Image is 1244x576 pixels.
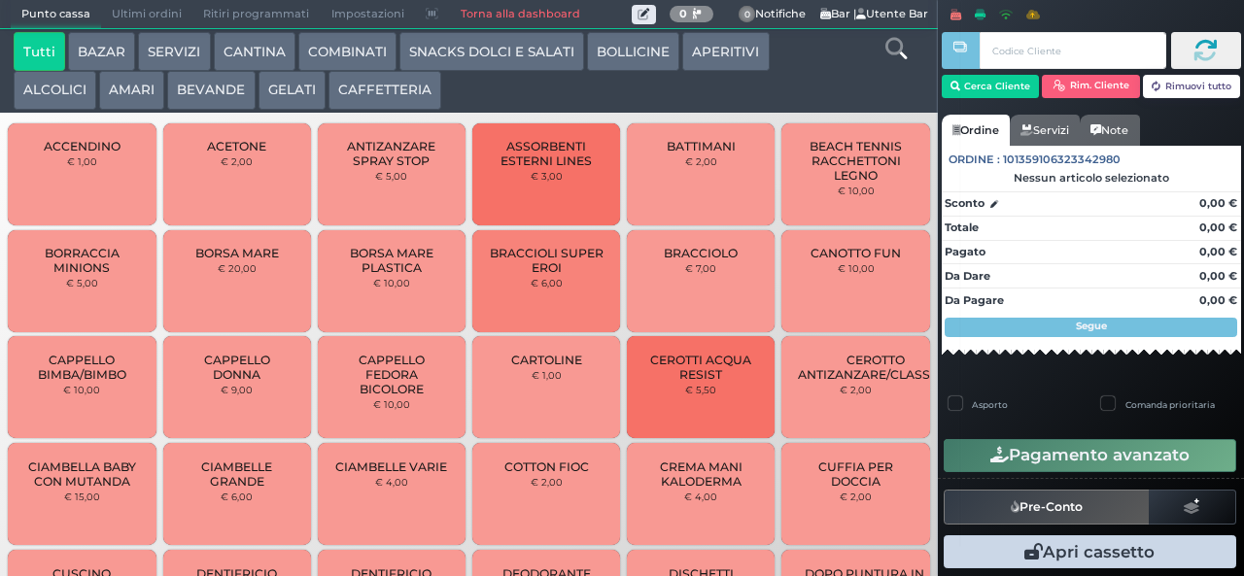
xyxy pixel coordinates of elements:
a: Torna alla dashboard [449,1,590,28]
small: € 2,00 [840,491,872,502]
span: CAPPELLO FEDORA BICOLORE [334,353,450,396]
small: € 2,00 [840,384,872,395]
strong: Da Pagare [945,293,1004,307]
span: BRACCIOLO [664,246,738,260]
span: BORRACCIA MINIONS [24,246,140,275]
small: € 4,00 [684,491,717,502]
span: CAPPELLO DONNA [179,353,294,382]
small: € 5,50 [685,384,716,395]
b: 0 [679,7,687,20]
strong: Pagato [945,245,985,258]
small: € 4,00 [375,476,408,488]
small: € 6,00 [531,277,563,288]
button: Tutti [14,32,65,71]
button: Rimuovi tutto [1143,75,1241,98]
span: CANOTTO FUN [811,246,901,260]
span: BEACH TENNIS RACCHETTONI LEGNO [798,139,914,183]
a: Servizi [1010,115,1080,146]
span: CREMA MANI KALODERMA [643,459,759,489]
small: € 5,00 [375,170,407,182]
span: COTTON FIOC [504,459,589,474]
button: Cerca Cliente [942,75,1040,98]
span: CAPPELLO BIMBA/BIMBO [24,353,140,382]
small: € 7,00 [685,262,716,274]
button: APERITIVI [682,32,769,71]
span: ASSORBENTI ESTERNI LINES [489,139,605,168]
button: GELATI [259,71,326,110]
small: € 3,00 [531,170,563,182]
div: Nessun articolo selezionato [942,171,1241,185]
button: SNACKS DOLCI E SALATI [399,32,584,71]
label: Asporto [972,398,1008,411]
strong: 0,00 € [1199,293,1237,307]
small: € 6,00 [221,491,253,502]
small: € 2,00 [685,155,717,167]
button: ALCOLICI [14,71,96,110]
span: CIAMBELLA BABY CON MUTANDA [24,459,140,489]
small: € 15,00 [64,491,100,502]
button: COMBINATI [298,32,397,71]
strong: 0,00 € [1199,269,1237,283]
span: BORSA MARE PLASTICA [334,246,450,275]
small: € 2,00 [531,476,563,488]
span: CARTOLINE [511,353,582,367]
button: BEVANDE [167,71,255,110]
span: Ritiri programmati [192,1,320,28]
small: € 2,00 [221,155,253,167]
small: € 5,00 [66,277,98,288]
span: Ultimi ordini [101,1,192,28]
strong: 0,00 € [1199,220,1237,234]
a: Note [1080,115,1139,146]
span: Impostazioni [321,1,415,28]
small: € 9,00 [221,384,253,395]
button: BAZAR [68,32,135,71]
span: CUFFIA PER DOCCIA [798,459,914,489]
span: Punto cassa [11,1,101,28]
button: Pagamento avanzato [944,439,1236,472]
strong: Totale [945,220,979,234]
span: BORSA MARE [195,246,279,260]
button: CANTINA [214,32,295,71]
span: CIAMBELLE VARIE [335,459,447,474]
a: Ordine [942,115,1010,146]
small: € 10,00 [838,185,875,196]
strong: 0,00 € [1199,245,1237,258]
small: € 1,00 [67,155,97,167]
span: Ordine : [949,152,1000,168]
small: € 10,00 [373,398,410,410]
span: ANTIZANZARE SPRAY STOP [334,139,450,168]
strong: Da Dare [945,269,990,283]
button: Rim. Cliente [1042,75,1140,98]
span: ACCENDINO [44,139,121,153]
span: CEROTTI ACQUA RESIST [643,353,759,382]
small: € 1,00 [532,369,562,381]
strong: Segue [1076,320,1107,332]
strong: Sconto [945,195,985,212]
small: € 10,00 [838,262,875,274]
span: 0 [739,6,756,23]
span: 101359106323342980 [1003,152,1121,168]
small: € 10,00 [63,384,100,395]
span: CEROTTO ANTIZANZARE/CLASSICO [798,353,952,382]
button: AMARI [99,71,164,110]
button: SERVIZI [138,32,210,71]
small: € 10,00 [373,277,410,288]
button: Pre-Conto [944,490,1150,525]
span: BRACCIOLI SUPER EROI [489,246,605,275]
button: BOLLICINE [587,32,679,71]
label: Comanda prioritaria [1125,398,1215,411]
strong: 0,00 € [1199,196,1237,210]
button: CAFFETTERIA [328,71,441,110]
span: CIAMBELLE GRANDE [179,459,294,489]
small: € 20,00 [218,262,257,274]
span: BATTIMANI [667,139,736,153]
button: Apri cassetto [944,535,1236,568]
span: ACETONE [207,139,266,153]
input: Codice Cliente [980,32,1165,69]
